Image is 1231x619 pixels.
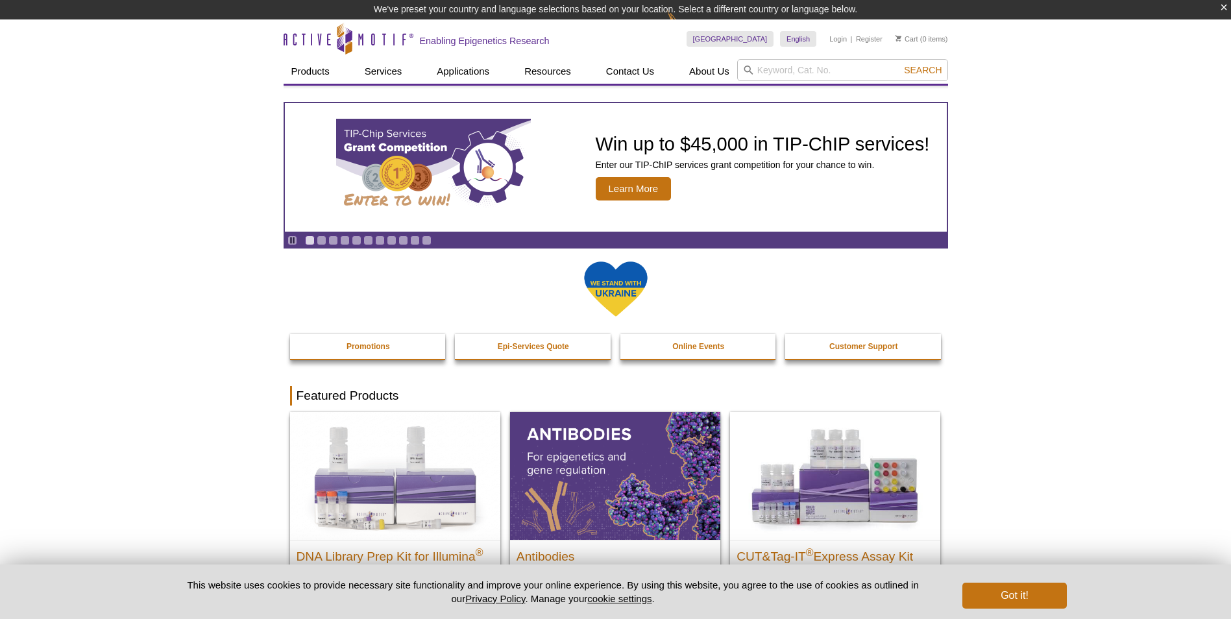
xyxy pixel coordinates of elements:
[375,236,385,245] a: Go to slide 7
[387,236,396,245] a: Go to slide 8
[730,412,940,609] a: CUT&Tag-IT® Express Assay Kit CUT&Tag-IT®Express Assay Kit Less variable and higher-throughput ge...
[596,159,930,171] p: Enter our TIP-ChIP services grant competition for your chance to win.
[398,236,408,245] a: Go to slide 9
[476,546,483,557] sup: ®
[904,65,942,75] span: Search
[410,236,420,245] a: Go to slide 10
[317,236,326,245] a: Go to slide 2
[730,412,940,539] img: CUT&Tag-IT® Express Assay Kit
[305,236,315,245] a: Go to slide 1
[896,31,948,47] li: (0 items)
[806,546,814,557] sup: ®
[328,236,338,245] a: Go to slide 3
[587,593,652,604] button: cookie settings
[687,31,774,47] a: [GEOGRAPHIC_DATA]
[737,544,934,563] h2: CUT&Tag-IT Express Assay Kit
[363,236,373,245] a: Go to slide 6
[900,64,945,76] button: Search
[165,578,942,605] p: This website uses cookies to provide necessary site functionality and improve your online experie...
[829,342,897,351] strong: Customer Support
[856,34,883,43] a: Register
[290,334,447,359] a: Promotions
[285,103,947,232] article: TIP-ChIP Services Grant Competition
[667,10,701,40] img: Change Here
[737,59,948,81] input: Keyword, Cat. No.
[785,334,942,359] a: Customer Support
[420,35,550,47] h2: Enabling Epigenetics Research
[287,236,297,245] a: Toggle autoplay
[598,59,662,84] a: Contact Us
[290,412,500,539] img: DNA Library Prep Kit for Illumina
[336,119,531,216] img: TIP-ChIP Services Grant Competition
[596,134,930,154] h2: Win up to $45,000 in TIP-ChIP services!
[285,103,947,232] a: TIP-ChIP Services Grant Competition Win up to $45,000 in TIP-ChIP services! Enter our TIP-ChIP se...
[357,59,410,84] a: Services
[465,593,525,604] a: Privacy Policy
[284,59,337,84] a: Products
[829,34,847,43] a: Login
[347,342,390,351] strong: Promotions
[498,342,569,351] strong: Epi-Services Quote
[962,583,1066,609] button: Got it!
[510,412,720,609] a: All Antibodies Antibodies Application-tested antibodies for ChIP, CUT&Tag, and CUT&RUN.
[896,34,918,43] a: Cart
[510,412,720,539] img: All Antibodies
[596,177,672,200] span: Learn More
[681,59,737,84] a: About Us
[517,544,714,563] h2: Antibodies
[517,59,579,84] a: Resources
[780,31,816,47] a: English
[429,59,497,84] a: Applications
[290,386,942,406] h2: Featured Products
[851,31,853,47] li: |
[352,236,361,245] a: Go to slide 5
[422,236,432,245] a: Go to slide 11
[583,260,648,318] img: We Stand With Ukraine
[896,35,901,42] img: Your Cart
[297,544,494,563] h2: DNA Library Prep Kit for Illumina
[340,236,350,245] a: Go to slide 4
[672,342,724,351] strong: Online Events
[620,334,777,359] a: Online Events
[455,334,612,359] a: Epi-Services Quote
